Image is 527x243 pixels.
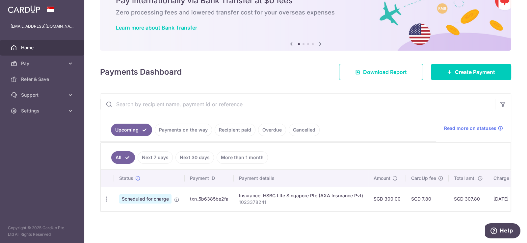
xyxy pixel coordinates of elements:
span: Create Payment [455,68,495,76]
a: More than 1 month [217,151,268,164]
img: CardUp [8,5,40,13]
a: Create Payment [431,64,511,80]
a: Cancelled [289,124,320,136]
span: Settings [21,108,65,114]
span: Read more on statuses [444,125,496,132]
p: [EMAIL_ADDRESS][DOMAIN_NAME] [11,23,74,30]
a: Recipient paid [215,124,255,136]
span: Pay [21,60,65,67]
th: Payment details [234,170,368,187]
iframe: Opens a widget where you can find more information [485,223,520,240]
a: Next 7 days [138,151,173,164]
span: Home [21,44,65,51]
td: SGD 7.80 [406,187,449,211]
a: Download Report [339,64,423,80]
input: Search by recipient name, payment id or reference [100,94,495,115]
p: 1023378241 [239,199,363,206]
a: Next 30 days [175,151,214,164]
span: Charge date [493,175,520,182]
span: Refer & Save [21,76,65,83]
a: Learn more about Bank Transfer [116,24,197,31]
a: Payments on the way [155,124,212,136]
span: Download Report [363,68,407,76]
span: Scheduled for charge [119,194,171,204]
td: txn_5b6385be2fa [185,187,234,211]
span: Amount [374,175,390,182]
td: SGD 300.00 [368,187,406,211]
a: Upcoming [111,124,152,136]
div: Insurance. HSBC LIfe Singapore Pte (AXA Insurance Pvt) [239,192,363,199]
h6: Zero processing fees and lowered transfer cost for your overseas expenses [116,9,495,16]
a: Read more on statuses [444,125,503,132]
a: All [111,151,135,164]
a: Overdue [258,124,286,136]
span: Total amt. [454,175,476,182]
span: CardUp fee [411,175,436,182]
td: SGD 307.80 [449,187,488,211]
span: Status [119,175,133,182]
h4: Payments Dashboard [100,66,182,78]
span: Support [21,92,65,98]
th: Payment ID [185,170,234,187]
